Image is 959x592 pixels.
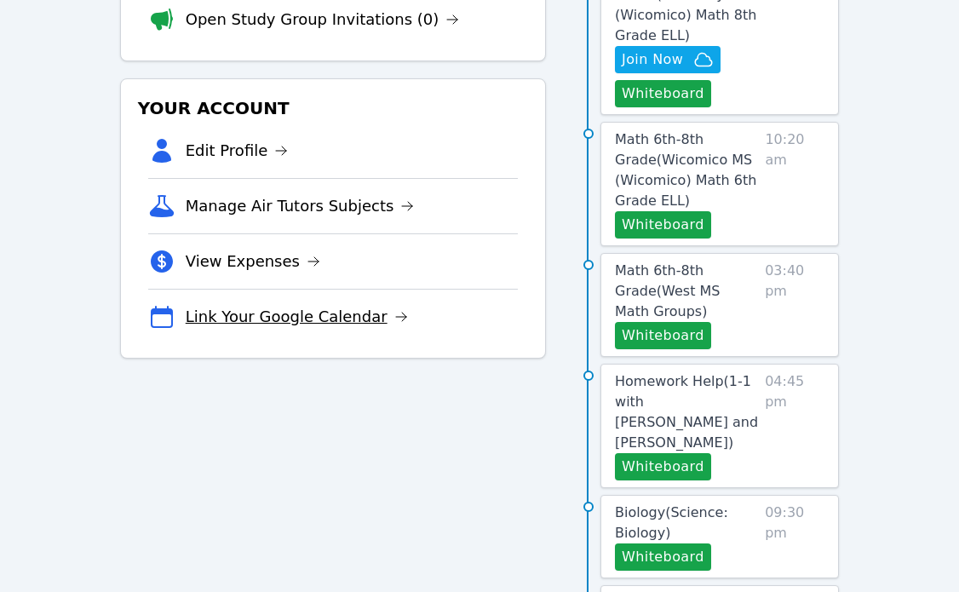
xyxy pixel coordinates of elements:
a: Manage Air Tutors Subjects [186,194,415,218]
span: Biology ( Science: Biology ) [615,504,728,541]
a: Math 6th-8th Grade(West MS Math Groups) [615,261,758,322]
a: Homework Help(1-1 with [PERSON_NAME] and [PERSON_NAME]) [615,371,758,453]
a: Open Study Group Invitations (0) [186,8,460,32]
button: Whiteboard [615,543,711,571]
button: Join Now [615,46,721,73]
a: Link Your Google Calendar [186,305,408,329]
span: Homework Help ( 1-1 with [PERSON_NAME] and [PERSON_NAME] ) [615,373,758,451]
span: Math 6th-8th Grade ( West MS Math Groups ) [615,262,720,319]
a: View Expenses [186,250,320,273]
button: Whiteboard [615,211,711,239]
button: Whiteboard [615,453,711,480]
button: Whiteboard [615,80,711,107]
a: Math 6th-8th Grade(Wicomico MS (Wicomico) Math 6th Grade ELL) [615,129,758,211]
button: Whiteboard [615,322,711,349]
span: Math 6th-8th Grade ( Wicomico MS (Wicomico) Math 6th Grade ELL ) [615,131,756,209]
a: Edit Profile [186,139,289,163]
span: 03:40 pm [765,261,824,349]
span: 09:30 pm [765,503,824,571]
span: 04:45 pm [765,371,824,480]
span: Join Now [622,49,683,70]
h3: Your Account [135,93,531,124]
span: 10:20 am [765,129,824,239]
a: Biology(Science: Biology) [615,503,758,543]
